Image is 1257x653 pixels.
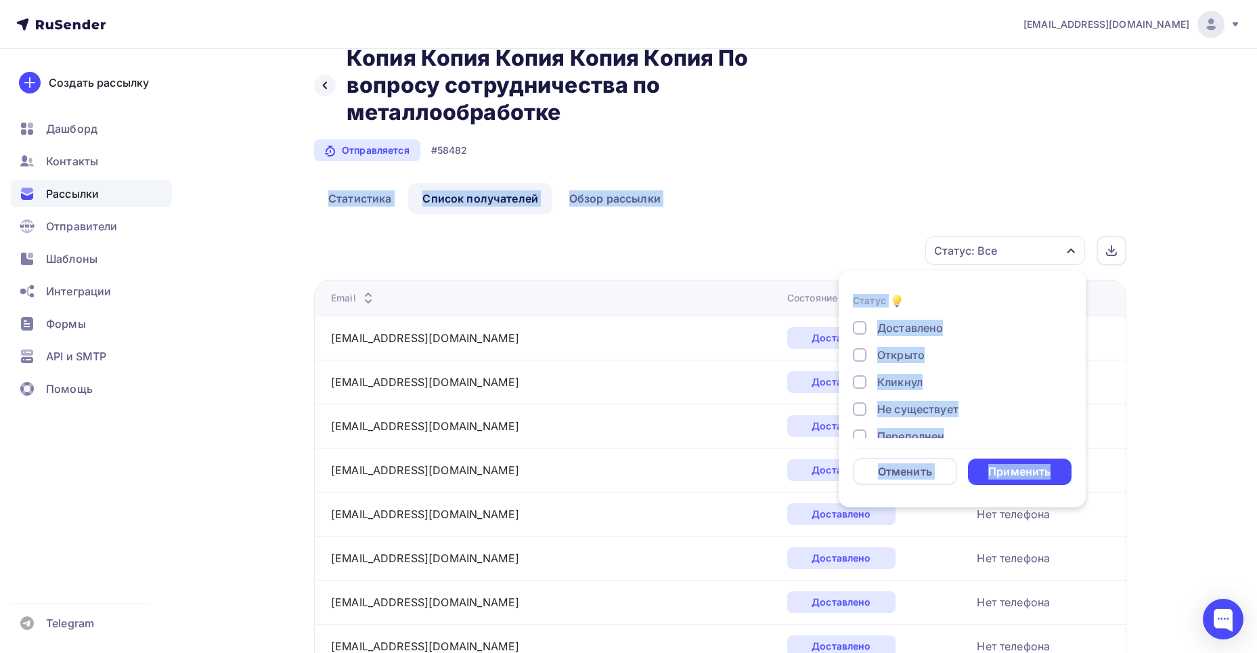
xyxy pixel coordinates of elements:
[977,594,1050,610] div: Нет телефона
[331,639,519,653] a: [EMAIL_ADDRESS][DOMAIN_NAME]
[11,180,172,207] a: Рассылки
[46,316,86,332] span: Формы
[977,550,1050,566] div: Нет телефона
[46,218,118,234] span: Отправители
[11,310,172,337] a: Формы
[46,251,97,267] span: Шаблоны
[331,419,519,433] a: [EMAIL_ADDRESS][DOMAIN_NAME]
[11,148,172,175] a: Контакты
[787,591,896,613] div: Доставлено
[11,115,172,142] a: Дашборд
[331,595,519,609] a: [EMAIL_ADDRESS][DOMAIN_NAME]
[877,428,944,444] div: Переполнен
[1023,11,1241,38] a: [EMAIL_ADDRESS][DOMAIN_NAME]
[877,320,943,336] div: Доставлено
[977,506,1050,522] div: Нет телефона
[431,144,468,157] div: #58482
[46,153,98,169] span: Контакты
[839,270,1086,507] ul: Статус: Все
[347,45,755,126] h2: Копия Копия Копия Копия Копия По вопросу сотрудничества по металлообработке
[331,507,519,521] a: [EMAIL_ADDRESS][DOMAIN_NAME]
[331,291,376,305] div: Email
[11,245,172,272] a: Шаблоны
[787,291,858,305] div: Состояние
[878,463,932,480] div: Отменить
[331,331,519,345] a: [EMAIL_ADDRESS][DOMAIN_NAME]
[46,283,111,299] span: Интеграции
[408,183,552,214] a: Список получателей
[49,75,149,91] div: Создать рассылку
[46,348,106,364] span: API и SMTP
[877,347,925,363] div: Открыто
[555,183,675,214] a: Обзор рассылки
[787,415,896,437] div: Доставлено
[787,503,896,525] div: Доставлено
[934,243,997,259] div: Статус: Все
[877,401,958,417] div: Не существует
[877,374,923,390] div: Кликнул
[331,551,519,565] a: [EMAIL_ADDRESS][DOMAIN_NAME]
[988,464,1051,480] div: Применить
[787,371,896,393] div: Доставлено
[1023,18,1189,31] span: [EMAIL_ADDRESS][DOMAIN_NAME]
[331,375,519,389] a: [EMAIL_ADDRESS][DOMAIN_NAME]
[925,236,1086,266] button: Статус: Все
[314,183,405,214] a: Статистика
[46,381,93,397] span: Помощь
[314,140,420,161] div: Отправляется
[853,294,886,308] div: Статус
[46,121,97,137] span: Дашборд
[11,213,172,240] a: Отправители
[331,463,519,477] a: [EMAIL_ADDRESS][DOMAIN_NAME]
[46,615,94,631] span: Telegram
[787,547,896,569] div: Доставлено
[787,459,896,481] div: Доставлено
[787,327,896,349] div: Доставлено
[46,186,99,202] span: Рассылки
